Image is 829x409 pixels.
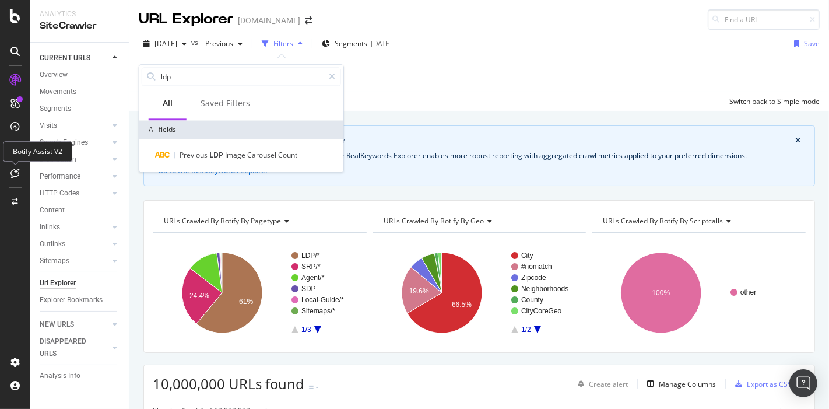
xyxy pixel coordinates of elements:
button: Manage Columns [642,377,716,391]
div: Inlinks [40,221,60,233]
div: All fields [139,120,343,139]
text: Agent/* [301,274,325,282]
span: URLs Crawled By Botify By pagetype [164,216,281,226]
div: Movements [40,86,76,98]
text: 1/3 [301,326,311,334]
text: City [521,251,533,260]
a: Search Engines [40,137,109,149]
div: - [316,382,318,392]
div: [DATE] [371,39,392,48]
text: SDP [301,285,316,293]
a: Explorer Bookmarks [40,294,121,306]
div: arrow-right-arrow-left [305,16,312,25]
text: #nomatch [521,263,552,271]
a: DISAPPEARED URLS [40,335,109,360]
text: 24.4% [189,292,209,300]
div: Url Explorer [40,277,76,289]
input: Search by field name [160,68,324,85]
a: Overview [40,69,121,81]
button: Filters [257,34,307,53]
text: SRP/* [301,263,321,271]
button: Save [789,34,820,53]
text: LDP/* [301,251,320,260]
button: Create alert [573,375,628,393]
text: Sitemaps/* [301,307,335,315]
button: [DATE] [139,34,191,53]
a: Segments [40,103,121,115]
text: 66.5% [452,300,472,309]
h4: URLs Crawled By Botify By pagetype [161,212,356,230]
button: Switch back to Simple mode [725,92,820,111]
button: Previous [201,34,247,53]
div: Switch back to Simple mode [729,96,820,106]
div: Visits [40,120,57,132]
span: URLs Crawled By Botify By scriptcalls [603,216,723,226]
span: Previous [201,39,233,48]
a: Outlinks [40,238,109,250]
div: Explorer Bookmarks [40,294,103,306]
svg: A chart. [373,242,583,344]
div: Analysis Info [40,370,80,382]
div: Search Engines [40,137,88,149]
div: info banner [143,125,815,186]
a: Distribution [40,153,109,166]
text: County [521,296,543,304]
span: Carousel [247,150,278,160]
a: Analysis Info [40,370,121,382]
div: Botify Assist V2 [3,141,72,162]
a: Performance [40,170,109,183]
text: 1/2 [521,326,531,334]
span: Count [278,150,297,160]
div: [DOMAIN_NAME] [238,15,300,26]
div: Segments [40,103,71,115]
text: Neighborhoods [521,285,568,293]
a: Content [40,204,121,216]
span: Segments [335,39,367,48]
a: NEW URLS [40,319,109,331]
h4: URLs Crawled By Botify By geo [381,212,576,230]
div: Saved Filters [201,97,250,109]
h4: URLs Crawled By Botify By scriptcalls [600,212,795,230]
div: Filters [273,39,293,48]
img: Equal [309,386,314,389]
a: Url Explorer [40,277,121,289]
text: 61% [239,298,253,306]
span: Previous [180,150,209,160]
div: Outlinks [40,238,65,250]
div: Overview [40,69,68,81]
span: 2025 Oct. 5th [154,39,177,48]
div: Sitemaps [40,255,69,267]
div: Analytics [40,9,120,19]
div: Performance [40,170,80,183]
div: All [163,97,173,109]
span: 10,000,000 URLs found [153,374,304,393]
div: Crawl metrics are now in the RealKeywords Explorer [170,135,795,146]
text: other [740,288,756,296]
a: Movements [40,86,121,98]
a: HTTP Codes [40,187,109,200]
span: LDP [209,150,225,160]
a: Sitemaps [40,255,109,267]
a: Inlinks [40,221,109,233]
text: CityCoreGeo [521,307,562,315]
text: Zipcode [521,274,546,282]
div: NEW URLS [40,319,74,331]
span: Image [225,150,247,160]
a: Visits [40,120,109,132]
text: 19.6% [409,287,428,295]
button: Export as CSV [730,375,792,393]
div: Export as CSV [747,379,792,389]
span: URLs Crawled By Botify By geo [384,216,484,226]
div: CURRENT URLS [40,52,90,64]
span: vs [191,37,201,47]
svg: A chart. [592,242,802,344]
button: close banner [792,133,803,148]
input: Find a URL [708,9,820,30]
div: DISAPPEARED URLS [40,335,99,360]
svg: A chart. [153,242,363,344]
div: SiteCrawler [40,19,120,33]
div: Manage Columns [659,379,716,389]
